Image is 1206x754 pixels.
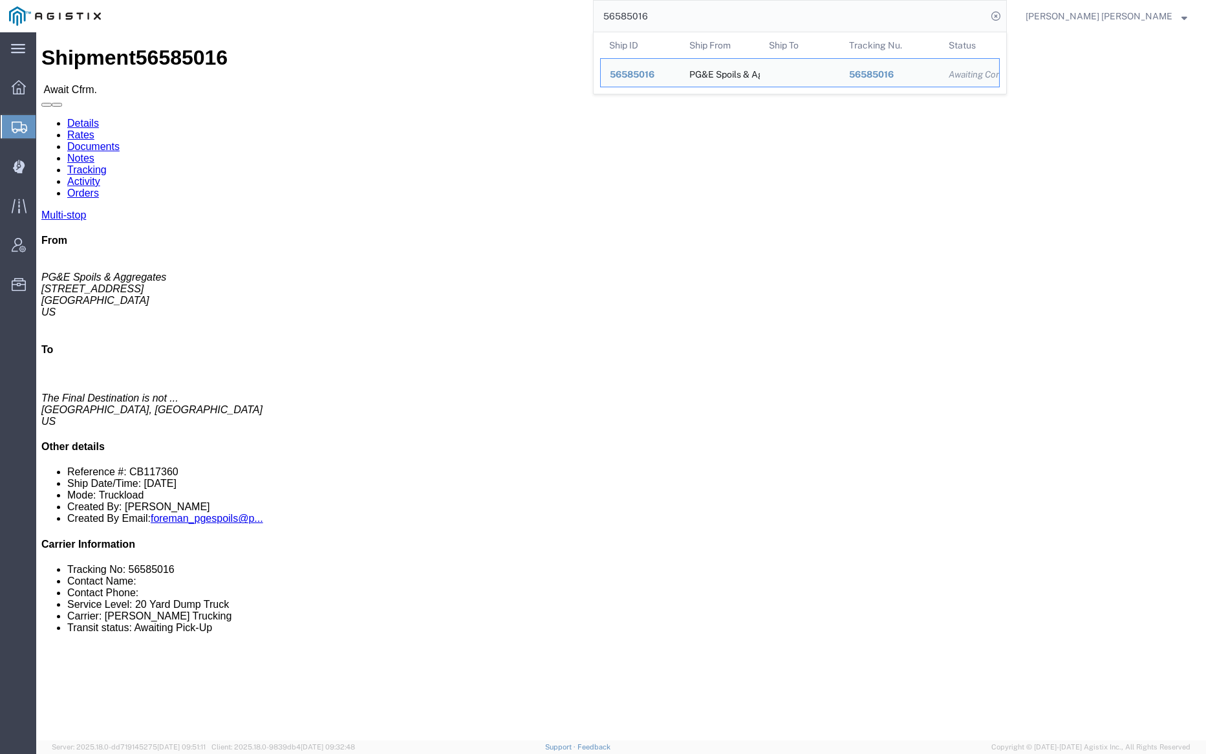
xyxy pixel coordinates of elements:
span: 56585016 [610,69,654,80]
button: [PERSON_NAME] [PERSON_NAME] [1025,8,1188,24]
a: Feedback [577,743,610,751]
iframe: FS Legacy Container [36,32,1206,740]
div: 56585016 [610,68,671,81]
th: Ship ID [600,32,680,58]
table: Search Results [600,32,1006,94]
div: Awaiting Confirmation [949,68,990,81]
span: Copyright © [DATE]-[DATE] Agistix Inc., All Rights Reserved [991,742,1190,753]
span: [DATE] 09:51:11 [157,743,206,751]
th: Status [940,32,1000,58]
th: Tracking Nu. [840,32,940,58]
span: [DATE] 09:32:48 [301,743,355,751]
th: Ship From [680,32,760,58]
span: Client: 2025.18.0-9839db4 [211,743,355,751]
img: logo [9,6,101,26]
a: Support [545,743,577,751]
span: Server: 2025.18.0-dd719145275 [52,743,206,751]
span: 56585016 [849,69,894,80]
th: Ship To [760,32,840,58]
span: Kayte Bray Dogali [1026,9,1172,23]
div: 56585016 [849,68,931,81]
input: Search for shipment number, reference number [594,1,987,32]
div: PG&E Spoils & Aggregates [689,59,751,87]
